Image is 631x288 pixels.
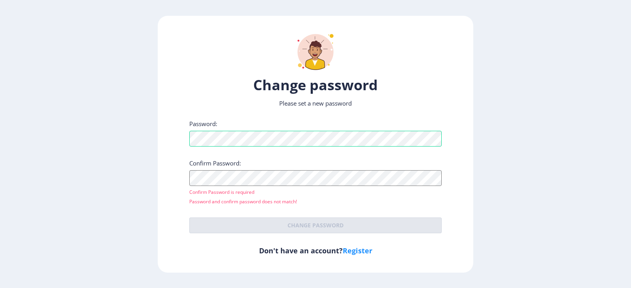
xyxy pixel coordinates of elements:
[189,189,254,195] span: Confirm Password is required
[189,159,241,167] label: Confirm Password:
[189,246,442,255] h6: Don't have an account?
[189,76,442,95] h1: Change password
[292,28,339,76] img: winner
[189,99,442,107] p: Please set a new password
[343,246,372,255] a: Register
[189,120,217,128] label: Password:
[189,199,442,205] p: Password and confirm password does not match!
[189,217,442,233] button: Change password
